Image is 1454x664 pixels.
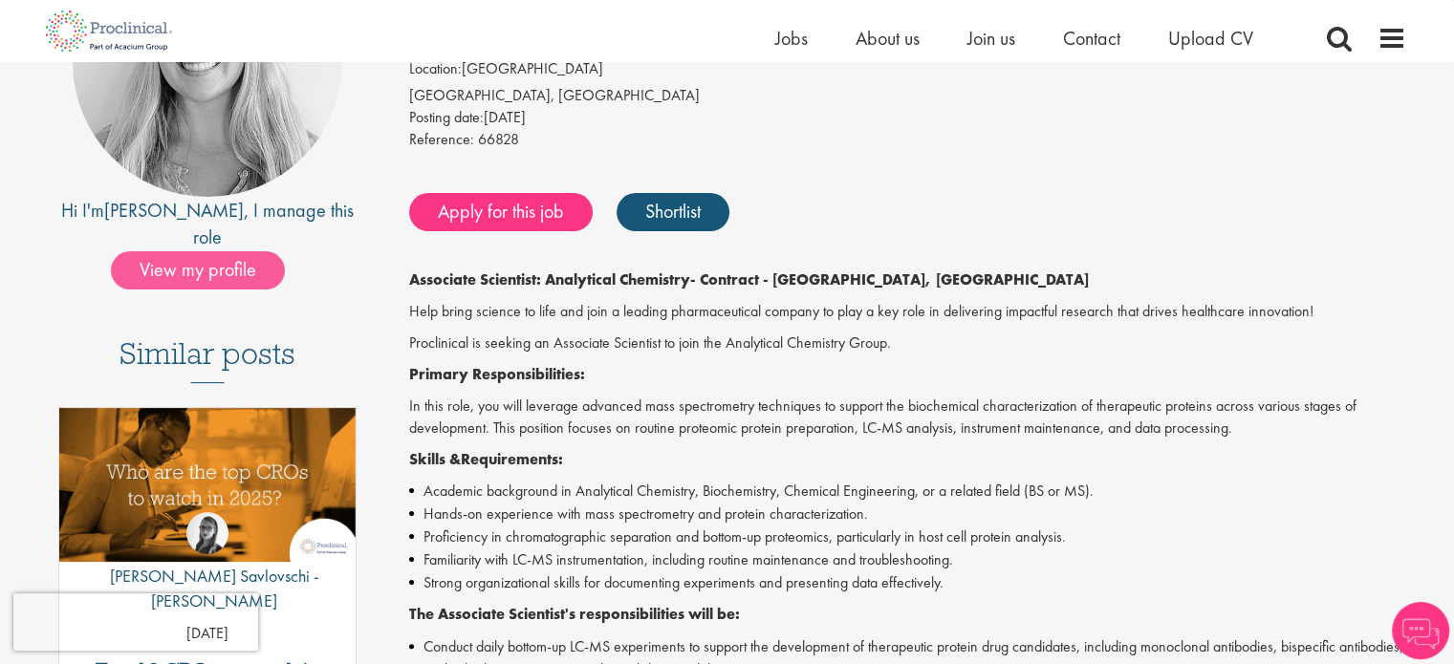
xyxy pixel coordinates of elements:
a: Apply for this job [409,193,593,231]
p: In this role, you will leverage advanced mass spectrometry techniques to support the biochemical ... [409,396,1406,439]
a: Jobs [775,26,808,51]
img: Top 10 CROs 2025 | Proclinical [59,408,357,562]
iframe: reCAPTCHA [13,593,258,651]
span: View my profile [111,251,285,289]
strong: Skills & [409,449,461,469]
img: Chatbot [1392,602,1449,659]
p: Proclinical is seeking an Associate Scientist to join the Analytical Chemistry Group. [409,332,1406,354]
p: Help bring science to life and join a leading pharmaceutical company to play a key role in delive... [409,301,1406,323]
label: Location: [409,58,462,80]
strong: Associate Scientist: Analytical Chemistry [409,269,690,289]
a: Shortlist [617,193,729,231]
strong: Requirements: [461,449,563,469]
a: Join us [967,26,1015,51]
li: [GEOGRAPHIC_DATA] [409,58,1406,85]
li: Strong organizational skills for documenting experiments and presenting data effectively. [409,571,1406,594]
a: Theodora Savlovschi - Wicks [PERSON_NAME] Savlovschi - [PERSON_NAME] [59,512,357,622]
a: Link to a post [59,408,357,577]
label: Reference: [409,129,474,151]
a: [PERSON_NAME] [104,198,244,223]
h3: Similar posts [119,337,295,383]
a: Contact [1063,26,1120,51]
span: 66828 [478,129,519,149]
a: About us [856,26,920,51]
a: View my profile [111,255,304,280]
div: Hi I'm , I manage this role [49,197,367,251]
span: Posting date: [409,107,484,127]
strong: The Associate Scientist's responsibilities will be: [409,604,740,624]
p: [PERSON_NAME] Savlovschi - [PERSON_NAME] [59,564,357,612]
a: Upload CV [1168,26,1253,51]
div: [GEOGRAPHIC_DATA], [GEOGRAPHIC_DATA] [409,85,1406,107]
strong: Primary Responsibilities: [409,364,585,384]
li: Hands-on experience with mass spectrometry and protein characterization. [409,503,1406,525]
img: Theodora Savlovschi - Wicks [186,512,228,554]
li: Familiarity with LC-MS instrumentation, including routine maintenance and troubleshooting. [409,548,1406,571]
li: Academic background in Analytical Chemistry, Biochemistry, Chemical Engineering, or a related fie... [409,480,1406,503]
li: Proficiency in chromatographic separation and bottom-up proteomics, particularly in host cell pro... [409,525,1406,548]
div: [DATE] [409,107,1406,129]
strong: - Contract - [GEOGRAPHIC_DATA], [GEOGRAPHIC_DATA] [690,269,1089,289]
